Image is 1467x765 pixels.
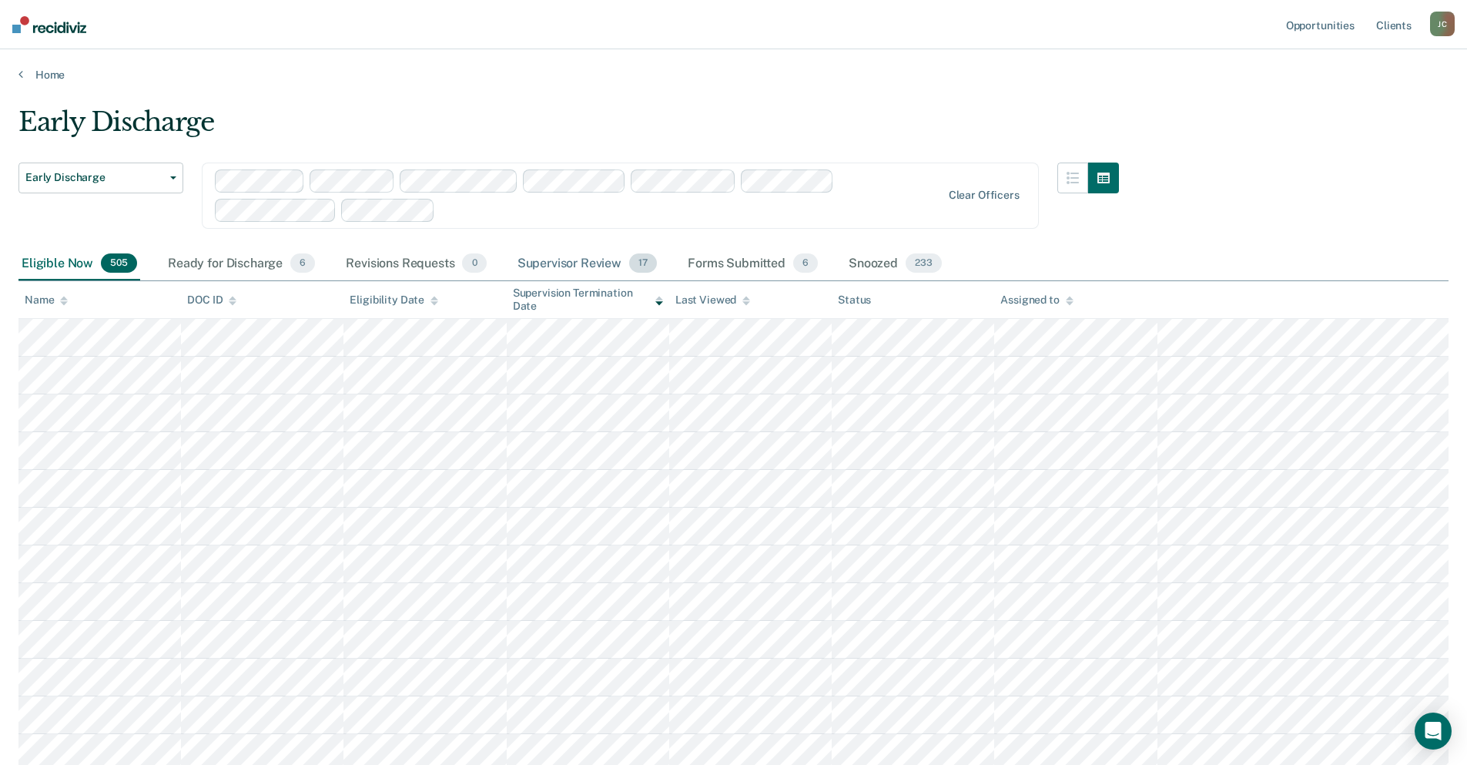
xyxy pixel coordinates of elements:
[685,247,821,281] div: Forms Submitted6
[838,294,871,307] div: Status
[906,253,942,273] span: 233
[343,247,489,281] div: Revisions Requests0
[25,294,68,307] div: Name
[949,189,1020,202] div: Clear officers
[846,247,945,281] div: Snoozed233
[793,253,818,273] span: 6
[1000,294,1073,307] div: Assigned to
[290,253,315,273] span: 6
[675,294,750,307] div: Last Viewed
[629,253,657,273] span: 17
[350,294,438,307] div: Eligibility Date
[12,16,86,33] img: Recidiviz
[1415,713,1452,750] div: Open Intercom Messenger
[187,294,236,307] div: DOC ID
[18,68,1449,82] a: Home
[18,163,183,193] button: Early Discharge
[1430,12,1455,36] div: J C
[462,253,486,273] span: 0
[513,287,663,313] div: Supervision Termination Date
[18,247,140,281] div: Eligible Now505
[1430,12,1455,36] button: JC
[101,253,137,273] span: 505
[18,106,1119,150] div: Early Discharge
[25,171,164,184] span: Early Discharge
[165,247,318,281] div: Ready for Discharge6
[514,247,660,281] div: Supervisor Review17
